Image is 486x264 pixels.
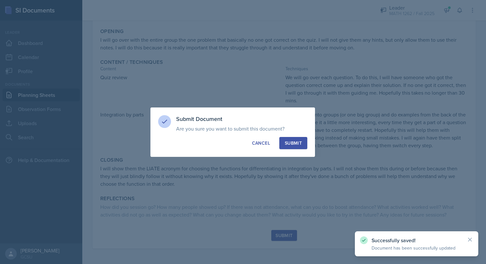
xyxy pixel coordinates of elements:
[372,245,462,251] p: Document has been successfully updated
[372,237,462,243] p: Successfully saved!
[176,115,307,123] h3: Submit Document
[285,140,302,146] div: Submit
[247,137,275,149] button: Cancel
[279,137,307,149] button: Submit
[176,125,307,132] p: Are you sure you want to submit this document?
[252,140,270,146] div: Cancel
